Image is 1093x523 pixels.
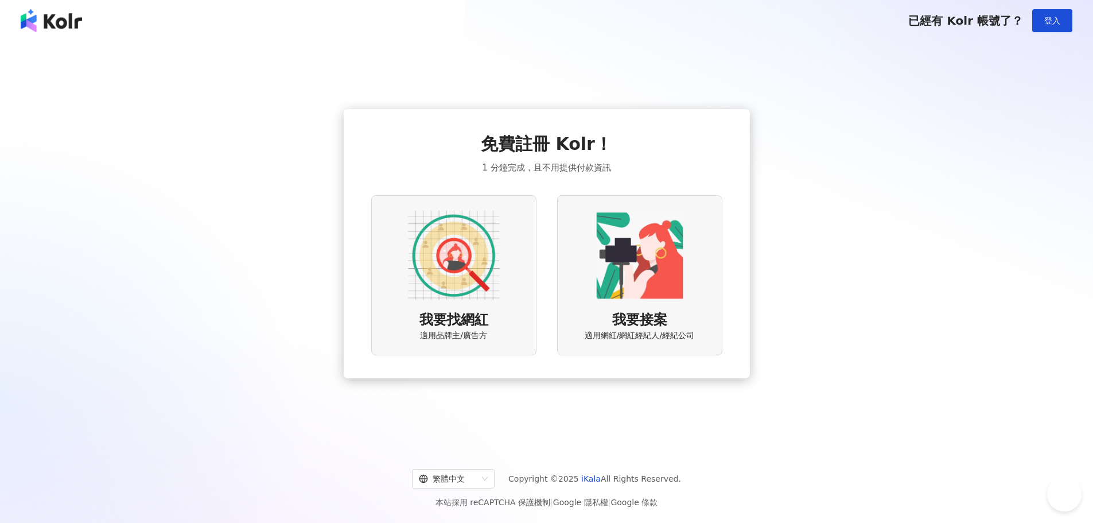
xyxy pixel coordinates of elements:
span: 適用網紅/網紅經紀人/經紀公司 [585,330,694,342]
div: 繁體中文 [419,470,477,488]
span: Copyright © 2025 All Rights Reserved. [508,472,681,486]
img: logo [21,9,82,32]
a: Google 條款 [610,498,658,507]
button: 登入 [1032,9,1072,32]
img: AD identity option [408,210,500,301]
a: iKala [581,474,601,483]
span: | [550,498,553,507]
span: 我要接案 [612,311,667,330]
span: 1 分鐘完成，且不用提供付款資訊 [482,161,610,175]
span: 本站採用 reCAPTCHA 保護機制 [435,495,658,509]
span: | [608,498,611,507]
iframe: Help Scout Beacon - Open [1047,477,1082,512]
span: 適用品牌主/廣告方 [420,330,487,342]
span: 我要找網紅 [419,311,488,330]
img: KOL identity option [594,210,686,301]
span: 已經有 Kolr 帳號了？ [908,14,1023,28]
a: Google 隱私權 [553,498,608,507]
span: 免費註冊 Kolr！ [481,132,612,156]
span: 登入 [1044,16,1060,25]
